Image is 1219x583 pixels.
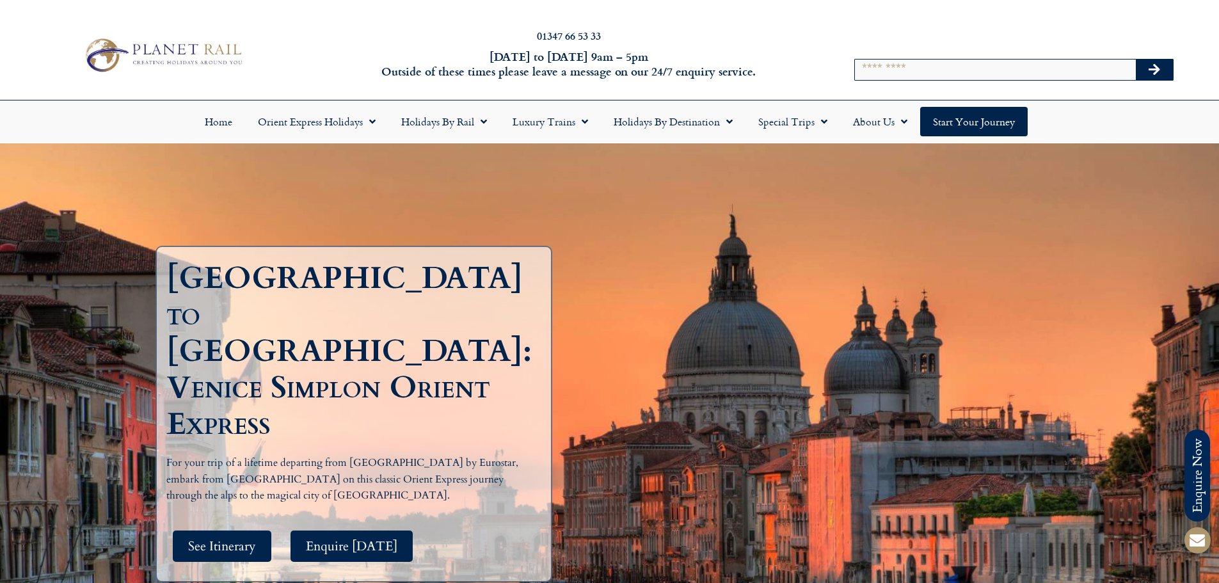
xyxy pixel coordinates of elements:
[920,107,1028,136] a: Start your Journey
[173,531,271,562] a: See Itinerary
[328,49,809,79] h6: [DATE] to [DATE] 9am – 5pm Outside of these times please leave a message on our 24/7 enquiry serv...
[500,107,601,136] a: Luxury Trains
[306,538,397,554] span: Enquire [DATE]
[188,538,256,554] span: See Itinerary
[745,107,840,136] a: Special Trips
[166,260,532,442] h1: [GEOGRAPHIC_DATA] to [GEOGRAPHIC_DATA]: Venice Simplon Orient Express
[6,107,1213,136] nav: Menu
[388,107,500,136] a: Holidays by Rail
[601,107,745,136] a: Holidays by Destination
[537,28,601,43] a: 01347 66 53 33
[192,107,245,136] a: Home
[291,531,413,562] a: Enquire [DATE]
[245,107,388,136] a: Orient Express Holidays
[1136,60,1173,80] button: Search
[166,455,531,504] p: For your trip of a lifetime departing from [GEOGRAPHIC_DATA] by Eurostar, embark from [GEOGRAPHIC...
[79,35,246,76] img: Planet Rail Train Holidays Logo
[840,107,920,136] a: About Us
